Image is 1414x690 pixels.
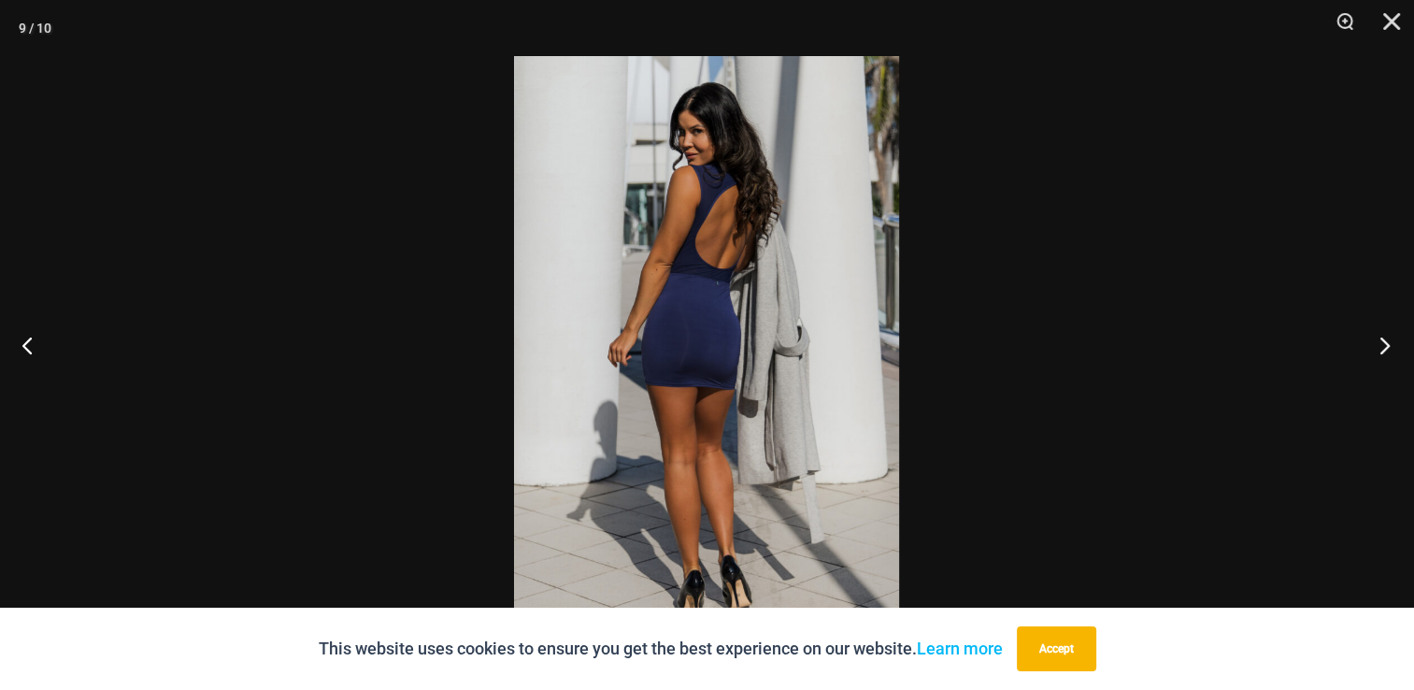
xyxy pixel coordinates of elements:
[319,635,1003,663] p: This website uses cookies to ensure you get the best experience on our website.
[19,14,51,42] div: 9 / 10
[514,56,899,634] img: Desire Me Navy 5192 Dress 03
[917,639,1003,658] a: Learn more
[1017,626,1096,671] button: Accept
[1344,298,1414,392] button: Next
